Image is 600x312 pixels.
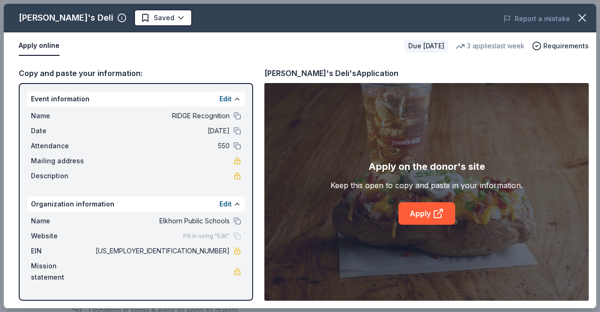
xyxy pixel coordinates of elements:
button: Requirements [532,40,589,52]
span: [DATE] [94,125,230,137]
div: [PERSON_NAME]'s Deli's Application [264,67,398,79]
span: Mission statement [31,260,94,283]
button: Edit [219,198,232,210]
button: Edit [219,93,232,105]
div: Apply on the donor's site [368,159,485,174]
span: RIDGE Recognition [94,110,230,122]
span: Fill in using "Edit" [183,232,230,240]
span: Name [31,215,94,227]
button: Apply online [19,36,60,56]
span: Website [31,230,94,242]
span: Date [31,125,94,137]
div: 3 applies last week [456,40,525,52]
div: [PERSON_NAME]'s Deli [19,10,113,25]
span: [US_EMPLOYER_IDENTIFICATION_NUMBER] [94,245,230,257]
span: Elkhorn Public Schools [94,215,230,227]
span: Requirements [543,40,589,52]
div: Organization information [27,197,245,212]
div: Copy and paste your information: [19,67,253,79]
span: EIN [31,245,94,257]
div: Due [DATE] [405,39,448,53]
a: Apply [398,202,455,225]
button: Report a mistake [503,13,570,24]
span: Saved [154,12,174,23]
span: Attendance [31,140,94,152]
span: 550 [94,140,230,152]
span: Description [31,170,94,182]
div: Event information [27,91,245,107]
span: Name [31,110,94,122]
span: Mailing address [31,155,94,167]
button: Saved [134,9,192,26]
div: Keep this open to copy and paste in your information. [330,180,523,191]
